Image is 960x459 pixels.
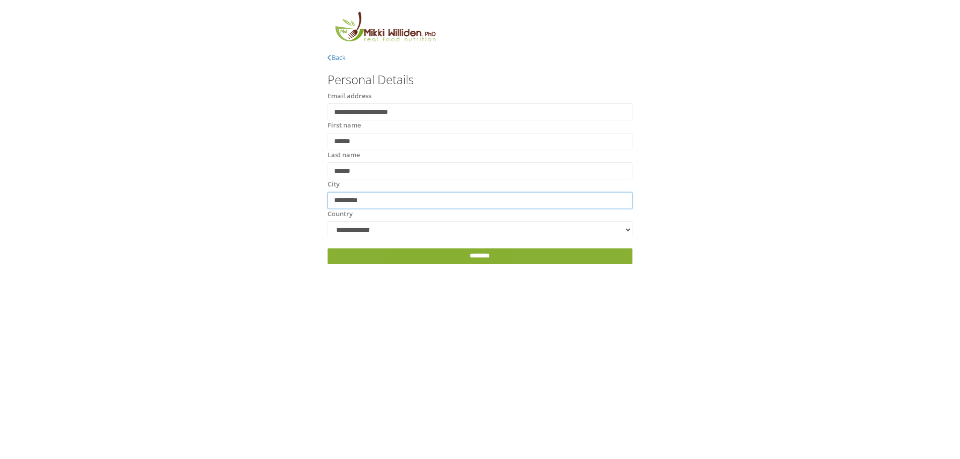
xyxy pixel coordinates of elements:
[328,179,340,189] label: City
[328,150,360,160] label: Last name
[328,120,361,130] label: First name
[328,10,442,48] img: MikkiLogoMain.png
[328,53,346,62] a: Back
[328,209,353,219] label: Country
[328,91,371,101] label: Email address
[328,73,632,86] h3: Personal Details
